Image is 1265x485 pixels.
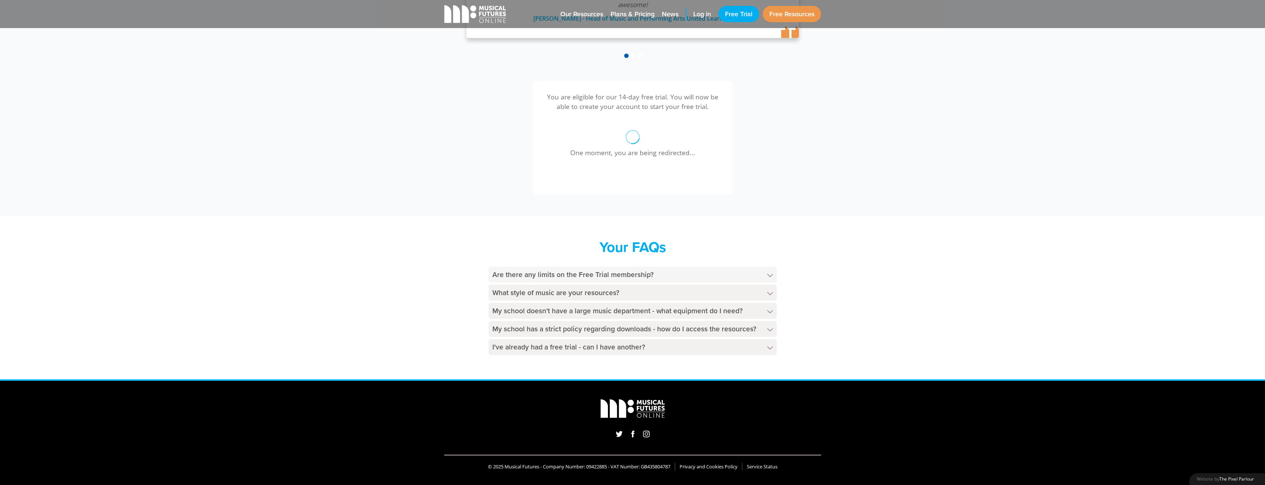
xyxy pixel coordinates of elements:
[718,6,759,22] a: Free Trial
[489,339,777,355] h4: I've already had a free trial - can I have another?
[662,9,678,19] span: News
[489,303,777,319] h4: My school doesn't have a large music department - what equipment do I need?
[763,6,821,22] a: Free Resources
[613,428,625,439] a: Twitter
[489,285,777,301] h4: What style of music are your resources?
[489,267,777,283] h4: Are there any limits on the Free Trial membership?
[483,463,675,470] li: © 2025 Musical Futures - Company Number: 09422885 - VAT Number: GB435804787
[693,9,711,19] span: Log in
[1189,473,1265,485] div: Website by
[489,321,777,337] h4: My school has a strict policy regarding downloads - how do I access the resources?
[544,92,721,112] p: You are eligible for our 14-day free trial. You will now be able to create your account to start ...
[489,239,777,256] h2: Your FAQs
[611,9,654,19] span: Plans & Pricing
[559,148,707,157] p: One moment, you are being redirected...
[1219,476,1254,482] a: The Pixel Parlour
[641,428,652,439] a: Instagram
[629,428,636,439] a: Facebook
[680,463,738,470] a: Privacy and Cookies Policy
[560,9,603,19] span: Our Resources
[747,463,777,470] a: Service Status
